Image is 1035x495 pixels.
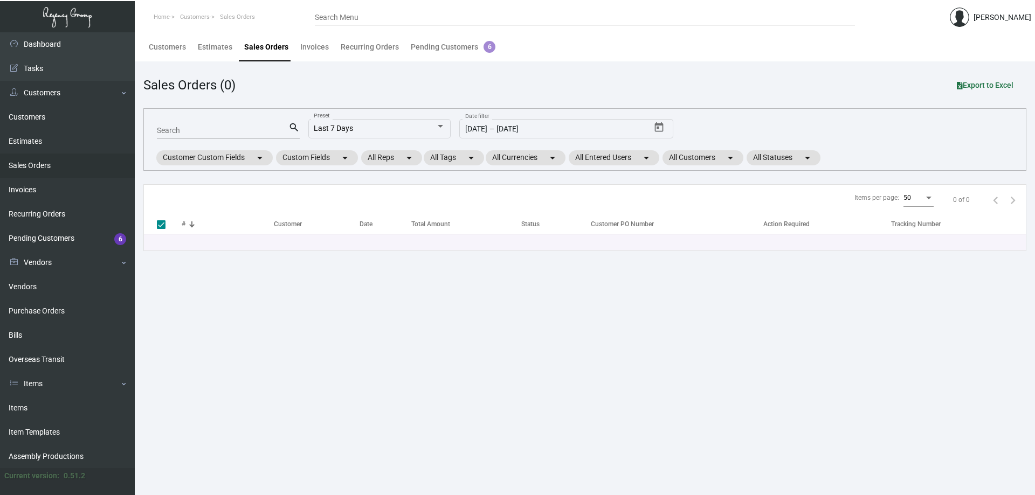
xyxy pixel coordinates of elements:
[663,150,743,165] mat-chip: All Customers
[489,125,494,134] span: –
[314,124,353,133] span: Last 7 Days
[220,13,255,20] span: Sales Orders
[891,219,941,229] div: Tracking Number
[180,13,210,20] span: Customers
[360,219,372,229] div: Date
[360,219,411,229] div: Date
[948,75,1022,95] button: Export to Excel
[274,219,302,229] div: Customer
[496,125,587,134] input: End date
[411,41,495,53] div: Pending Customers
[143,75,236,95] div: Sales Orders (0)
[424,150,484,165] mat-chip: All Tags
[903,194,911,201] span: 50
[1004,191,1022,208] button: Next page
[801,151,814,164] mat-icon: arrow_drop_down
[339,151,351,164] mat-icon: arrow_drop_down
[891,219,1026,229] div: Tracking Number
[903,194,934,202] mat-select: Items per page:
[361,150,422,165] mat-chip: All Reps
[149,41,186,53] div: Customers
[957,81,1013,89] span: Export to Excel
[591,219,654,229] div: Customer PO Number
[411,219,522,229] div: Total Amount
[651,119,668,136] button: Open calendar
[465,125,487,134] input: Start date
[403,151,416,164] mat-icon: arrow_drop_down
[591,219,763,229] div: Customer PO Number
[341,41,399,53] div: Recurring Orders
[276,150,358,165] mat-chip: Custom Fields
[854,193,899,203] div: Items per page:
[953,195,970,205] div: 0 of 0
[411,219,450,229] div: Total Amount
[763,219,810,229] div: Action Required
[521,219,540,229] div: Status
[182,219,274,229] div: #
[950,8,969,27] img: admin@bootstrapmaster.com
[288,121,300,134] mat-icon: search
[465,151,478,164] mat-icon: arrow_drop_down
[198,41,232,53] div: Estimates
[253,151,266,164] mat-icon: arrow_drop_down
[486,150,565,165] mat-chip: All Currencies
[4,470,59,482] div: Current version:
[763,219,891,229] div: Action Required
[64,470,85,482] div: 0.51.2
[182,219,185,229] div: #
[244,41,288,53] div: Sales Orders
[521,219,585,229] div: Status
[640,151,653,164] mat-icon: arrow_drop_down
[156,150,273,165] mat-chip: Customer Custom Fields
[300,41,329,53] div: Invoices
[569,150,659,165] mat-chip: All Entered Users
[974,12,1031,23] div: [PERSON_NAME]
[546,151,559,164] mat-icon: arrow_drop_down
[274,219,360,229] div: Customer
[154,13,170,20] span: Home
[724,151,737,164] mat-icon: arrow_drop_down
[747,150,820,165] mat-chip: All Statuses
[987,191,1004,208] button: Previous page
